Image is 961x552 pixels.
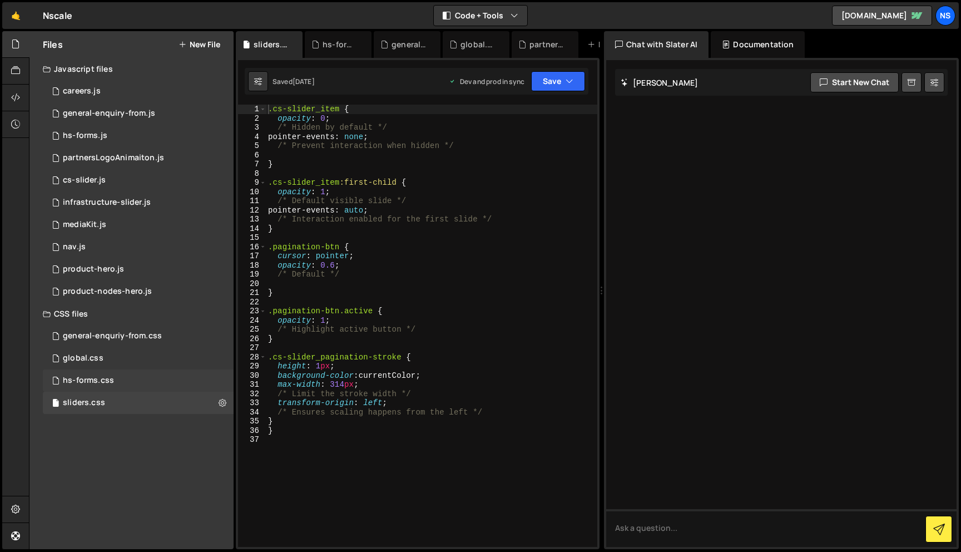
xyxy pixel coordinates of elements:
[43,236,234,258] div: 10788/37835.js
[711,31,805,58] div: Documentation
[238,288,266,298] div: 21
[238,353,266,362] div: 28
[293,77,315,86] div: [DATE]
[63,264,124,274] div: product-hero.js
[43,258,234,280] div: 10788/25791.js
[238,398,266,408] div: 33
[238,243,266,252] div: 16
[63,376,114,386] div: hs-forms.css
[238,160,266,169] div: 7
[273,77,315,86] div: Saved
[587,39,634,50] div: New File
[238,325,266,334] div: 25
[238,417,266,426] div: 35
[63,131,107,141] div: hs-forms.js
[238,316,266,326] div: 24
[832,6,932,26] a: [DOMAIN_NAME]
[238,270,266,279] div: 19
[43,325,234,347] div: 10788/43957.css
[63,86,101,96] div: careers.js
[238,105,266,114] div: 1
[43,191,234,214] div: 10788/35018.js
[529,39,565,50] div: partnersLogoAnimaiton.js
[63,242,86,252] div: nav.js
[238,178,266,188] div: 9
[238,151,266,160] div: 6
[254,39,289,50] div: sliders.css
[43,169,234,191] div: 10788/25032.js
[43,347,234,369] div: 10788/24853.css
[238,298,266,307] div: 22
[43,214,234,236] div: 10788/24854.js
[43,392,234,414] div: 10788/27036.css
[238,390,266,399] div: 32
[621,77,698,88] h2: [PERSON_NAME]
[238,188,266,197] div: 10
[63,175,106,185] div: cs-slider.js
[238,334,266,344] div: 26
[238,380,266,390] div: 31
[238,141,266,151] div: 5
[238,252,266,261] div: 17
[238,169,266,179] div: 8
[238,307,266,316] div: 23
[43,125,234,147] div: 10788/43275.js
[43,147,234,169] div: 10788/46763.js
[29,58,234,80] div: Javascript files
[238,215,266,224] div: 13
[238,426,266,436] div: 36
[43,80,234,102] div: 10788/24852.js
[238,196,266,206] div: 11
[238,114,266,124] div: 2
[179,40,220,49] button: New File
[43,9,72,22] div: Nscale
[238,279,266,289] div: 20
[238,206,266,215] div: 12
[63,198,151,208] div: infrastructure-slider.js
[238,123,266,132] div: 3
[238,132,266,142] div: 4
[63,287,152,297] div: product-nodes-hero.js
[449,77,524,86] div: Dev and prod in sync
[29,303,234,325] div: CSS files
[43,369,234,392] div: 10788/43278.css
[810,72,899,92] button: Start new chat
[63,398,105,408] div: sliders.css
[935,6,955,26] a: Ns
[434,6,527,26] button: Code + Tools
[238,435,266,445] div: 37
[63,109,155,119] div: general-enquiry-from.js
[531,71,585,91] button: Save
[43,280,234,303] div: 10788/32818.js
[43,102,234,125] div: 10788/43956.js
[43,38,63,51] h2: Files
[238,224,266,234] div: 14
[323,39,358,50] div: hs-forms.css
[392,39,427,50] div: general-enquriy-from.css
[238,233,266,243] div: 15
[238,408,266,417] div: 34
[238,362,266,371] div: 29
[238,343,266,353] div: 27
[238,261,266,270] div: 18
[604,31,709,58] div: Chat with Slater AI
[63,153,164,163] div: partnersLogoAnimaiton.js
[63,220,106,230] div: mediaKit.js
[63,331,162,341] div: general-enquriy-from.css
[2,2,29,29] a: 🤙
[63,353,103,363] div: global.css
[460,39,496,50] div: global.css
[238,371,266,381] div: 30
